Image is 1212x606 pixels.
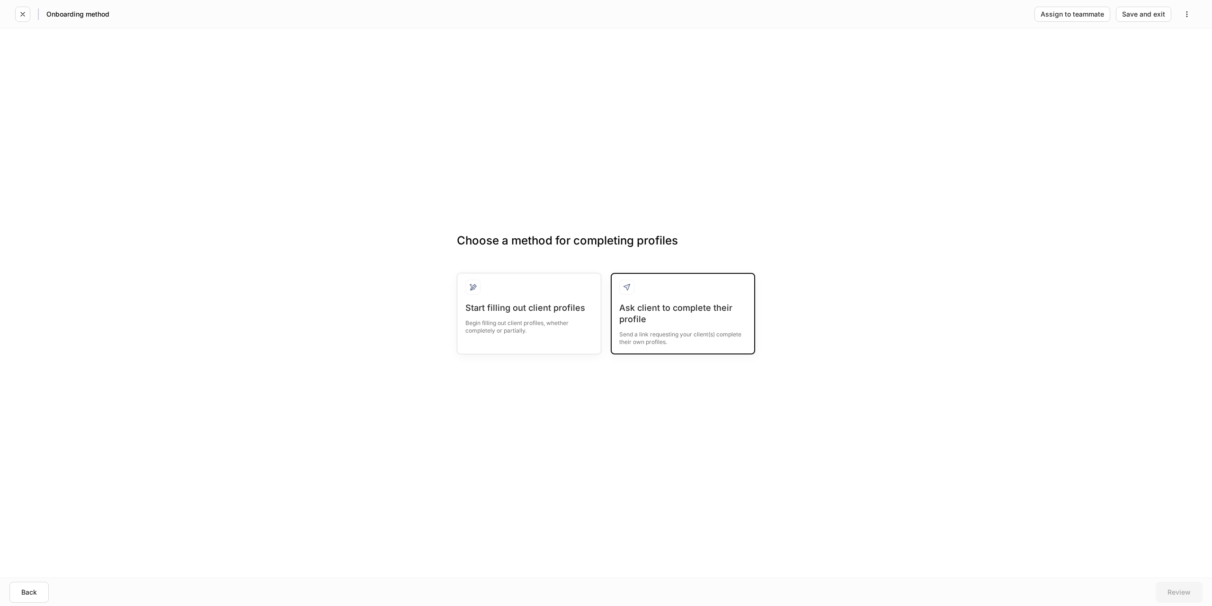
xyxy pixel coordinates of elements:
[619,325,747,346] div: Send a link requesting your client(s) complete their own profiles.
[46,9,109,19] h5: Onboarding method
[619,302,747,325] div: Ask client to complete their profile
[9,582,49,603] button: Back
[1034,7,1110,22] button: Assign to teammate
[1041,11,1104,18] div: Assign to teammate
[457,233,755,263] h3: Choose a method for completing profiles
[1116,7,1171,22] button: Save and exit
[21,589,37,596] div: Back
[465,314,593,335] div: Begin filling out client profiles, whether completely or partially.
[465,302,593,314] div: Start filling out client profiles
[1122,11,1165,18] div: Save and exit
